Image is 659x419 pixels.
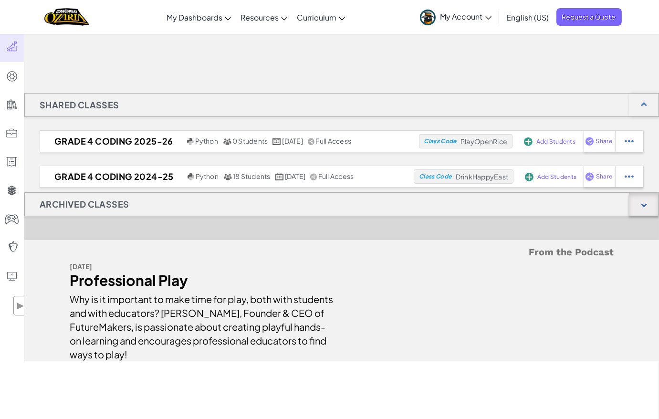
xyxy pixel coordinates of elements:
[440,11,492,21] span: My Account
[308,138,314,145] img: IconShare_Gray.svg
[196,172,219,180] span: Python
[282,136,303,145] span: [DATE]
[40,134,185,148] h2: Grade 4 Coding 2025-26
[537,174,576,180] span: Add Students
[292,4,350,30] a: Curriculum
[70,273,335,287] div: Professional Play
[233,172,271,180] span: 18 Students
[25,192,144,216] h1: Archived Classes
[310,173,317,180] img: IconShare_Gray.svg
[188,173,195,180] img: python.png
[272,138,281,145] img: calendar.svg
[524,137,533,146] img: IconAddStudents.svg
[596,174,612,179] span: Share
[536,139,575,145] span: Add Students
[40,134,419,148] a: Grade 4 Coding 2025-26 Python 0 Students [DATE] Full Access
[187,138,194,145] img: python.png
[70,260,335,273] div: [DATE]
[297,12,336,22] span: Curriculum
[167,12,222,22] span: My Dashboards
[285,172,305,180] span: [DATE]
[585,172,594,181] img: IconShare_Purple.svg
[415,2,496,32] a: My Account
[424,138,457,144] span: Class Code
[162,4,236,30] a: My Dashboards
[223,173,232,180] img: MultipleUsers.png
[232,136,268,145] span: 0 Students
[16,299,24,313] span: ▶
[40,169,414,184] a: Grade 4 Coding 2024-25 Python 18 Students [DATE] Full Access
[318,172,354,180] span: Full Access
[44,7,89,27] a: Ozaria by CodeCombat logo
[40,169,185,184] h2: Grade 4 Coding 2024-25
[525,173,533,181] img: IconAddStudents.svg
[625,137,634,146] img: IconStudentEllipsis.svg
[241,12,279,22] span: Resources
[456,172,509,181] span: DrinkHappyEast
[70,245,614,260] h5: From the Podcast
[596,138,612,144] span: Share
[625,172,634,181] img: IconStudentEllipsis.svg
[195,136,218,145] span: Python
[223,138,231,145] img: MultipleUsers.png
[419,174,451,179] span: Class Code
[556,8,622,26] a: Request a Quote
[236,4,292,30] a: Resources
[316,136,352,145] span: Full Access
[507,12,549,22] span: English (US)
[44,7,89,27] img: Home
[70,287,335,361] div: Why is it important to make time for play, both with students and with educators? [PERSON_NAME], ...
[585,137,594,146] img: IconShare_Purple.svg
[420,10,436,25] img: avatar
[460,137,507,146] span: PlayOpenRice
[502,4,554,30] a: English (US)
[25,93,134,117] h1: Shared Classes
[275,173,284,180] img: calendar.svg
